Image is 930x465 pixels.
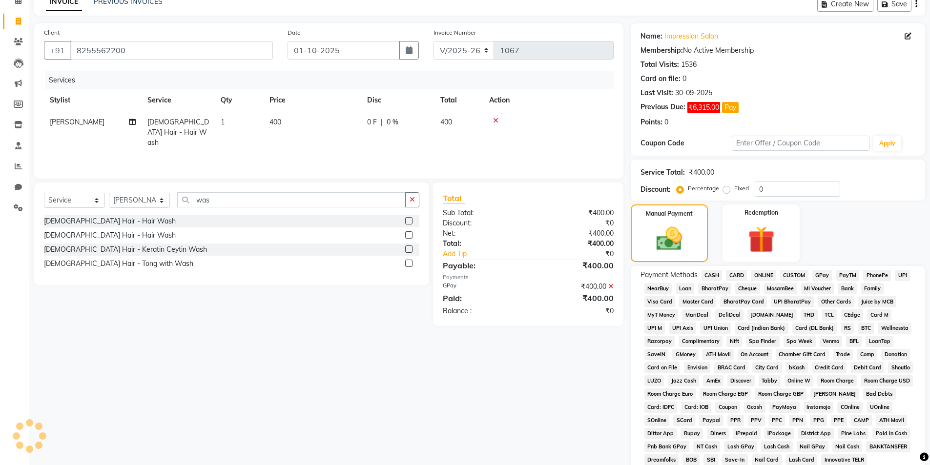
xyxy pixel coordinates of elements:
[641,270,698,280] span: Payment Methods
[861,375,913,386] span: Room Charge USD
[810,388,859,400] span: [PERSON_NAME]
[724,441,757,452] span: Lash GPay
[672,349,699,360] span: GMoney
[675,88,712,98] div: 30-09-2025
[669,323,696,334] span: UPI Axis
[435,306,528,316] div: Balance :
[435,282,528,292] div: GPay
[798,428,834,439] span: District App
[673,415,695,426] span: SCard
[858,323,874,334] span: BTC
[818,296,854,307] span: Other Cards
[812,270,832,281] span: GPay
[483,89,614,111] th: Action
[876,415,907,426] span: ATH Movil
[727,375,755,386] span: Discover
[641,138,732,148] div: Coupon Code
[769,402,800,413] span: PayMaya
[664,31,718,41] a: Impression Salon
[142,89,215,111] th: Service
[664,117,668,127] div: 0
[367,117,377,127] span: 0 F
[443,273,613,282] div: Payments
[751,270,776,281] span: ONLINE
[801,309,818,321] span: THD
[789,415,806,426] span: PPN
[361,89,434,111] th: Disc
[435,228,528,239] div: Net:
[873,136,901,151] button: Apply
[872,428,910,439] span: Paid in Cash
[861,283,884,294] span: Family
[684,362,710,373] span: Envision
[881,349,910,360] span: Donation
[785,375,814,386] span: Online W
[759,375,781,386] span: Tabby
[720,296,767,307] span: BharatPay Card
[528,239,621,249] div: ₹400.00
[177,192,406,207] input: Search or Scan
[528,260,621,271] div: ₹400.00
[837,402,863,413] span: COnline
[544,249,621,259] div: ₹0
[528,218,621,228] div: ₹0
[733,428,761,439] span: iPrepaid
[841,309,863,321] span: CEdge
[838,283,857,294] span: Bank
[387,117,398,127] span: 0 %
[866,441,910,452] span: BANKTANSFER
[679,336,723,347] span: Complimentary
[44,28,60,37] label: Client
[681,402,711,413] span: Card: IOB
[648,224,690,254] img: _cash.svg
[668,375,699,386] span: Jazz Cash
[888,362,913,373] span: Shoutlo
[528,228,621,239] div: ₹400.00
[833,349,853,360] span: Trade
[688,184,719,193] label: Percentage
[846,336,862,347] span: BFL
[435,292,528,304] div: Paid:
[878,323,911,334] span: Wellnessta
[641,102,685,113] div: Previous Due:
[644,428,677,439] span: Dittor App
[45,71,621,89] div: Services
[812,362,847,373] span: Credit Card
[867,402,892,413] span: UOnline
[765,428,794,439] span: iPackage
[715,309,744,321] span: DefiDeal
[715,402,740,413] span: Coupon
[644,441,690,452] span: Pnb Bank GPay
[693,441,720,452] span: NT Cash
[700,388,751,400] span: Room Charge EGP
[641,45,683,56] div: Membership:
[50,118,104,126] span: [PERSON_NAME]
[722,102,739,113] button: Pay
[786,362,808,373] span: bKash
[644,349,669,360] span: SaveIN
[850,362,884,373] span: Debit Card
[676,283,694,294] span: Loan
[764,283,797,294] span: MosamBee
[699,415,723,426] span: Paypal
[689,167,714,178] div: ₹400.00
[769,415,785,426] span: PPC
[641,45,915,56] div: No Active Membership
[644,388,696,400] span: Room Charge Euro
[744,402,765,413] span: Gcash
[858,296,897,307] span: Juice by MCB
[221,118,225,126] span: 1
[703,375,723,386] span: AmEx
[866,336,893,347] span: LoanTap
[801,283,834,294] span: MI Voucher
[528,306,621,316] div: ₹0
[44,216,176,226] div: [DEMOGRAPHIC_DATA] Hair - Hair Wash
[435,260,528,271] div: Payable:
[528,292,621,304] div: ₹400.00
[44,230,176,241] div: [DEMOGRAPHIC_DATA] Hair - Hair Wash
[681,428,703,439] span: Rupay
[740,223,783,256] img: _gift.svg
[435,208,528,218] div: Sub Total:
[714,362,748,373] span: BRAC Card
[726,336,742,347] span: Nift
